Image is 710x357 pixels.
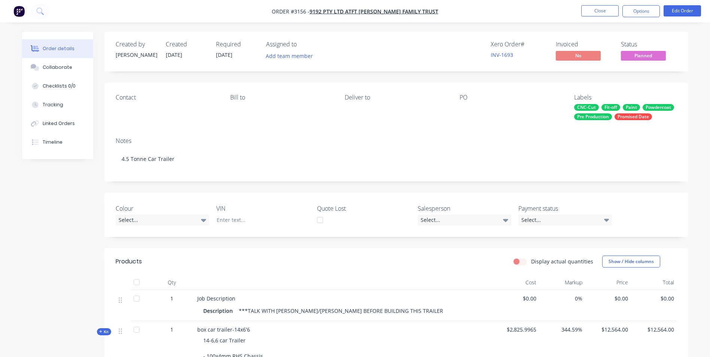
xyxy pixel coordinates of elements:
label: Quote Lost [317,204,411,213]
div: Cost [494,275,540,290]
button: Order details [22,39,93,58]
div: Xero Order # [491,41,547,48]
span: No [556,51,601,60]
label: Payment status [518,204,612,213]
label: VIN [216,204,310,213]
span: box car trailer-14x6'6 [197,326,250,333]
span: 344.59% [542,326,582,333]
div: Powdercoat [643,104,674,111]
span: $0.00 [634,295,674,302]
span: $0.00 [588,295,628,302]
div: Linked Orders [43,120,75,127]
div: PO [460,94,562,101]
div: Timeline [43,139,63,146]
div: Checklists 0/0 [43,83,76,89]
div: ***TALK WITH [PERSON_NAME]/[PERSON_NAME] BEFORE BUILDING THIS TRAILER [236,305,446,316]
div: Order details [43,45,74,52]
span: 1 [170,295,173,302]
span: Order #3156 - [272,8,310,15]
span: $0.00 [497,295,537,302]
button: Options [622,5,660,17]
button: Timeline [22,133,93,152]
button: Tracking [22,95,93,114]
button: Collaborate [22,58,93,77]
label: Colour [116,204,209,213]
div: Total [631,275,677,290]
div: Products [116,257,142,266]
span: [DATE] [216,51,232,58]
div: Created [166,41,207,48]
div: Tracking [43,101,63,108]
button: Checklists 0/0 [22,77,93,95]
div: Select... [116,214,209,226]
div: Required [216,41,257,48]
label: Salesperson [418,204,511,213]
div: Pre Production [574,113,612,120]
div: Paint [623,104,640,111]
span: $12,564.00 [634,326,674,333]
div: Select... [518,214,612,226]
span: [DATE] [166,51,182,58]
div: Assigned to [266,41,341,48]
div: Description [203,305,236,316]
div: [PERSON_NAME] [116,51,157,59]
div: Labels [574,94,677,101]
div: Select... [418,214,511,226]
button: Close [581,5,619,16]
span: $2,825.9965 [497,326,537,333]
div: Deliver to [345,94,447,101]
span: Kit [99,329,109,335]
button: Show / Hide columns [602,256,660,268]
label: Display actual quantities [531,257,593,265]
button: Linked Orders [22,114,93,133]
button: Add team member [266,51,317,61]
img: Factory [13,6,25,17]
a: INV-1693 [491,51,513,58]
div: Price [585,275,631,290]
span: 0% [542,295,582,302]
div: Promised Date [615,113,652,120]
a: 9192 Pty Ltd ATFT [PERSON_NAME] Family Trust [310,8,438,15]
span: 1 [170,326,173,333]
div: Qty [149,275,194,290]
div: Invoiced [556,41,612,48]
div: Fit-off [601,104,620,111]
span: Planned [621,51,666,60]
div: Collaborate [43,64,72,71]
div: Markup [539,275,585,290]
div: Notes [116,137,677,144]
div: Status [621,41,677,48]
button: Edit Order [664,5,701,16]
div: Kit [97,328,111,335]
button: Planned [621,51,666,62]
span: $12,564.00 [588,326,628,333]
div: Contact [116,94,218,101]
div: Created by [116,41,157,48]
button: Add team member [262,51,317,61]
span: Job Description [197,295,235,302]
div: Bill to [230,94,333,101]
div: CNC-Cut [574,104,599,111]
div: 4.5 Tonne Car Trailer [116,147,677,170]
